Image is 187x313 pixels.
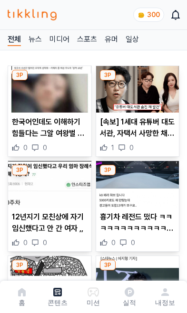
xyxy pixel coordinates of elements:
[87,298,100,307] p: 미션
[100,70,116,80] div: 3P
[76,285,111,309] button: 미션
[100,116,176,139] p: [속보] 1세대 유튜버 대도서관, 자택서 사망한 채 발견...사망 원인과 윰댕과 이혼한 진짜 이유
[96,161,179,208] img: 흉기차 레전드 떴다 ㅋㅋㅋㅋㅋㅋㅋㅋㅋㅋㅋㅋㅋㅋㅋ
[8,256,91,303] img: 해병대 식단에 ‘와’ 아이스크림이 2개나 나온 이유 ,,
[23,143,28,152] span: 0
[39,285,75,309] a: 콘텐츠
[8,34,21,46] a: 전체
[12,260,28,270] div: 3P
[147,11,160,19] span: 300
[129,143,134,152] span: 0
[96,66,180,157] div: 3P [속보] 1세대 유튜버 대도서관, 자택서 사망한 채 발견...사망 원인과 윰댕과 이혼한 진짜 이유 [속보] 1세대 유튜버 대도서관, 자택서 사망한 채 발견...사망 원인...
[8,161,91,208] img: 12년지기 모친상에 자기 임신했다고 안 간 여자 ,,
[12,211,88,234] p: 12년지기 모친상에 자기 임신했다고 안 간 여자 ,,
[111,238,116,247] span: 0
[131,238,135,247] span: 0
[133,8,162,22] a: coin 300
[4,285,39,309] a: 홈
[12,116,88,139] p: 한국어인데도 이해하기 힘들다는 그알 여왕벌 사건
[23,238,28,247] span: 0
[43,238,47,247] span: 0
[12,165,28,175] div: 3P
[100,260,116,270] div: 3P
[111,143,114,152] span: 1
[88,286,99,298] img: 미션
[111,285,147,309] a: 실적
[96,161,180,252] div: 3P 흉기차 레전드 떴다 ㅋㅋㅋㅋㅋㅋㅋㅋㅋㅋㅋㅋㅋㅋㅋ 흉기차 레전드 떴다 ㅋㅋㅋㅋㅋㅋㅋㅋㅋㅋㅋㅋㅋㅋㅋ 0 0
[77,34,97,46] a: 스포츠
[29,34,42,46] a: 뉴스
[96,66,179,113] img: [속보] 1세대 유튜버 대도서관, 자택서 사망한 채 발견...사망 원인과 윰댕과 이혼한 진짜 이유
[43,143,47,152] span: 0
[100,211,176,234] p: 흉기차 레전드 떴다 ㅋㅋㅋㅋㅋㅋㅋㅋㅋㅋㅋㅋㅋㅋㅋ
[49,34,69,46] a: 미디어
[8,161,92,252] div: 3P 12년지기 모친상에 자기 임신했다고 안 간 여자 ,, 12년지기 모친상에 자기 임신했다고 안 간 여자 ,, 0 0
[12,70,28,80] div: 3P
[138,11,145,19] img: coin
[8,66,92,157] div: 3P 한국어인데도 이해하기 힘들다는 그알 여왕벌 사건 한국어인데도 이해하기 힘들다는 그알 여왕벌 사건 0 0
[123,298,136,307] p: 실적
[48,298,68,307] p: 콘텐츠
[155,298,175,307] p: 내정보
[8,66,91,113] img: 한국어인데도 이해하기 힘들다는 그알 여왕벌 사건
[126,34,139,46] a: 일상
[8,9,57,20] img: 티끌링
[19,298,25,307] p: 홈
[148,285,183,309] a: 내정보
[100,165,116,175] div: 3P
[105,34,118,46] a: 유머
[96,256,179,303] img: 연예계에서 한량처럼 편한 인생 GOAT ,,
